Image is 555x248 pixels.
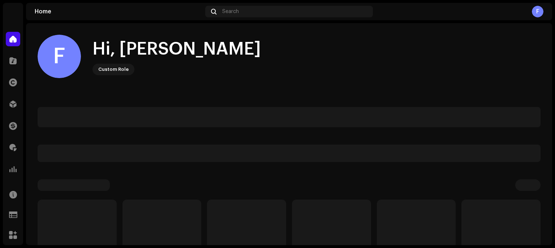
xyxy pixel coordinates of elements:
div: Home [35,9,202,14]
div: F [532,6,543,17]
span: Search [222,9,239,14]
div: F [38,35,81,78]
div: Custom Role [98,65,129,74]
div: Hi, [PERSON_NAME] [92,38,261,61]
